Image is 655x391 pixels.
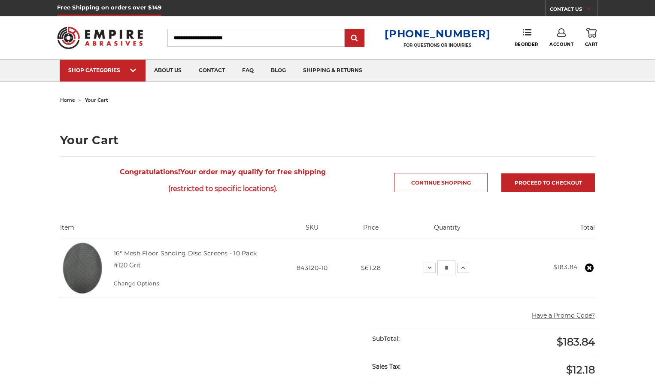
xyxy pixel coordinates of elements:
[557,336,595,348] span: $183.84
[394,223,500,239] th: Quantity
[385,42,490,48] p: FOR QUESTIONS OR INQUIRIES
[60,97,75,103] a: home
[501,173,595,192] a: Proceed to checkout
[549,42,573,47] span: Account
[348,223,394,239] th: Price
[394,173,488,192] a: Continue Shopping
[146,60,190,82] a: about us
[532,311,595,320] button: Have a Promo Code?
[60,164,385,197] span: Your order may qualify for free shipping
[437,261,455,275] input: 16" Mesh Floor Sanding Disc Screens - 10 Pack Quantity:
[120,168,180,176] strong: Congratulations!
[585,28,598,47] a: Cart
[60,223,276,239] th: Item
[385,27,490,40] a: [PHONE_NUMBER]
[372,328,484,349] div: SubTotal:
[276,223,348,239] th: SKU
[60,180,385,197] span: (restricted to specific locations).
[114,280,159,287] a: Change Options
[60,134,595,146] h1: Your Cart
[233,60,262,82] a: faq
[262,60,294,82] a: blog
[346,30,363,47] input: Submit
[553,263,578,271] strong: $183.84
[114,249,257,257] a: 16" Mesh Floor Sanding Disc Screens - 10 Pack
[361,264,381,272] span: $61.28
[566,364,595,376] span: $12.18
[60,239,105,297] img: 16" Floor Sanding Mesh Screen
[515,28,538,47] a: Reorder
[294,60,371,82] a: shipping & returns
[68,67,137,73] div: SHOP CATEGORIES
[372,363,400,370] strong: Sales Tax:
[550,4,597,16] a: CONTACT US
[190,60,233,82] a: contact
[585,42,598,47] span: Cart
[500,223,595,239] th: Total
[57,21,143,55] img: Empire Abrasives
[515,42,538,47] span: Reorder
[85,97,108,103] span: your cart
[297,264,328,272] span: 843120-10
[114,261,141,270] dd: #120 Grit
